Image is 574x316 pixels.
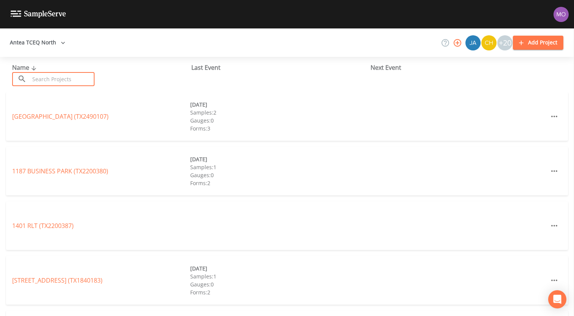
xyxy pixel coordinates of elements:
div: [DATE] [190,264,368,272]
a: 1187 BUSINESS PARK (TX2200380) [12,167,108,175]
a: [STREET_ADDRESS] (TX1840183) [12,276,102,285]
input: Search Projects [30,72,95,86]
div: Last Event [191,63,371,72]
div: Next Event [371,63,550,72]
img: 4e251478aba98ce068fb7eae8f78b90c [553,7,569,22]
div: Samples: 1 [190,272,368,280]
div: [DATE] [190,155,368,163]
div: Gauges: 0 [190,280,368,288]
img: 2e773653e59f91cc345d443c311a9659 [465,35,481,50]
div: Open Intercom Messenger [548,290,566,308]
div: Samples: 1 [190,163,368,171]
div: Forms: 3 [190,124,368,132]
div: [DATE] [190,101,368,108]
div: Gauges: 0 [190,171,368,179]
a: [GEOGRAPHIC_DATA] (TX2490107) [12,112,109,121]
div: Forms: 2 [190,288,368,296]
div: Forms: 2 [190,179,368,187]
img: c74b8b8b1c7a9d34f67c5e0ca157ed15 [481,35,497,50]
div: James Whitmire [465,35,481,50]
div: Samples: 2 [190,108,368,116]
div: Gauges: 0 [190,116,368,124]
div: Charles Medina [481,35,497,50]
button: Add Project [513,36,563,50]
span: Name [12,63,38,72]
img: logo [11,11,66,18]
a: 1401 RLT (TX2200387) [12,222,74,230]
div: +20 [497,35,512,50]
button: Antea TCEQ North [7,36,68,50]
